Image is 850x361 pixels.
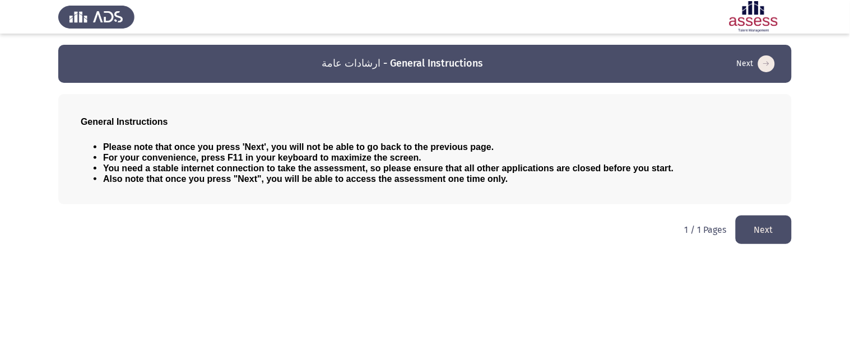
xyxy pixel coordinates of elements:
[58,1,134,32] img: Assess Talent Management logo
[103,142,494,152] span: Please note that once you press 'Next', you will not be able to go back to the previous page.
[103,163,674,173] span: You need a stable internet connection to take the assessment, so please ensure that all other app...
[733,55,778,73] button: load next page
[716,1,792,32] img: Assessment logo of ASSESS Employability - EBI
[81,117,168,126] span: General Instructions
[685,224,727,235] p: 1 / 1 Pages
[322,57,484,71] h3: ارشادات عامة - General Instructions
[103,153,421,162] span: For your convenience, press F11 in your keyboard to maximize the screen.
[736,215,792,244] button: load next page
[103,174,508,184] span: Also note that once you press "Next", you will be able to access the assessment one time only.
